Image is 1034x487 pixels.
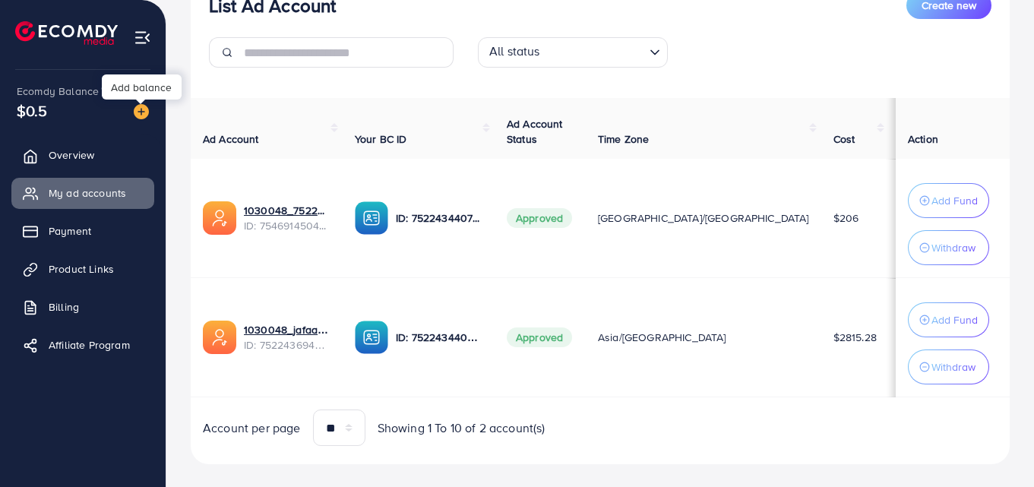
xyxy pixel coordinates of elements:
span: Payment [49,223,91,239]
span: $2815.28 [833,330,877,345]
div: Add balance [102,74,182,100]
span: Ad Account Status [507,116,563,147]
img: menu [134,29,151,46]
a: Product Links [11,254,154,284]
span: Showing 1 To 10 of 2 account(s) [378,419,545,437]
img: image [134,104,149,119]
span: ID: 7546914504844771336 [244,218,330,233]
a: My ad accounts [11,178,154,208]
span: Approved [507,208,572,228]
div: <span class='underline'>1030048_jafaar123_1751453845453</span></br>7522436945524654081 [244,322,330,353]
p: Withdraw [931,239,976,257]
span: My ad accounts [49,185,126,201]
a: 1030048_jafaar123_1751453845453 [244,322,330,337]
div: Search for option [478,37,668,68]
span: Ecomdy Balance [17,84,99,99]
img: ic-ba-acc.ded83a64.svg [355,321,388,354]
span: All status [486,40,543,64]
p: ID: 7522434407987298322 [396,328,482,346]
button: Withdraw [908,230,989,265]
span: Cost [833,131,855,147]
span: Overview [49,147,94,163]
a: Overview [11,140,154,170]
span: Billing [49,299,79,315]
span: ID: 7522436945524654081 [244,337,330,353]
span: Product Links [49,261,114,277]
span: $206 [833,210,859,226]
p: Withdraw [931,358,976,376]
span: Your BC ID [355,131,407,147]
a: Payment [11,216,154,246]
iframe: Chat [969,419,1023,476]
p: Add Fund [931,191,978,210]
span: Affiliate Program [49,337,130,353]
div: <span class='underline'>1030048_7522436945524654081_1757153410313</span></br>7546914504844771336 [244,203,330,234]
span: [GEOGRAPHIC_DATA]/[GEOGRAPHIC_DATA] [598,210,809,226]
span: Approved [507,327,572,347]
span: Action [908,131,938,147]
button: Add Fund [908,183,989,218]
span: Ad Account [203,131,259,147]
p: Add Fund [931,311,978,329]
span: Account per page [203,419,301,437]
span: Asia/[GEOGRAPHIC_DATA] [598,330,726,345]
input: Search for option [545,40,643,64]
button: Add Fund [908,302,989,337]
a: Affiliate Program [11,330,154,360]
span: Time Zone [598,131,649,147]
a: 1030048_7522436945524654081_1757153410313 [244,203,330,218]
a: Billing [11,292,154,322]
img: logo [15,21,118,45]
img: ic-ba-acc.ded83a64.svg [355,201,388,235]
span: $0.5 [17,100,48,122]
button: Withdraw [908,349,989,384]
img: ic-ads-acc.e4c84228.svg [203,321,236,354]
img: ic-ads-acc.e4c84228.svg [203,201,236,235]
p: ID: 7522434407987298322 [396,209,482,227]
